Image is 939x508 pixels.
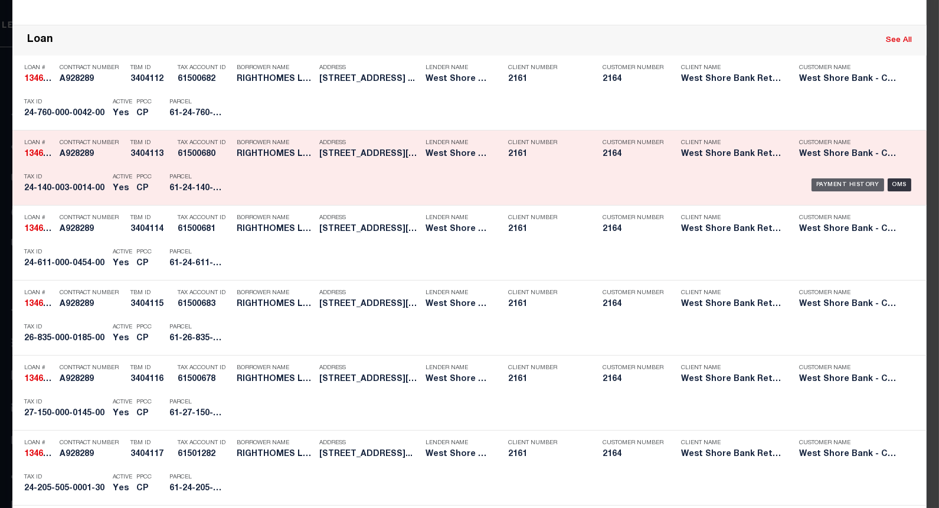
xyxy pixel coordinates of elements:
h5: A928289 [60,224,125,235]
h5: 2164 [603,74,662,84]
h5: CP [136,184,152,194]
p: Loan # [24,64,54,71]
h5: 3404116 [130,375,172,385]
h5: 2164 [603,375,662,385]
h5: 3404115 [130,299,172,310]
h5: 61500682 [178,74,231,84]
h5: Yes [113,484,130,494]
p: Tax ID [24,99,107,106]
h5: 2161 [508,149,585,159]
h5: 61-27-150-000-0145-00 [169,409,223,419]
p: Contract Number [60,364,125,372]
h5: 61500683 [178,299,231,310]
h5: Yes [113,109,130,119]
p: PPCC [136,324,152,331]
h5: West Shore Bank - Commercial [426,224,490,235]
p: Borrower Name [237,139,313,146]
h5: 2161 [508,375,585,385]
p: TBM ID [130,289,172,297]
p: Parcel [169,99,223,106]
p: Client Name [681,214,781,222]
div: OMS [888,178,912,191]
p: Customer Name [799,439,899,447]
h5: 1346384710 [24,74,54,84]
h5: West Shore Bank Retail [681,149,781,159]
p: Client Number [508,289,585,297]
p: Address [319,214,420,222]
h5: A928289 [60,299,125,310]
p: Active [113,249,132,256]
p: Parcel [169,249,223,256]
h5: 24-140-003-0014-00 [24,184,107,194]
p: Parcel [169,474,223,481]
p: Active [113,99,132,106]
h5: 24-205-505-0001-30 [24,484,107,494]
p: Client Name [681,439,781,447]
p: Tax ID [24,474,107,481]
p: Active [113,474,132,481]
h5: 2161 [508,299,585,310]
strong: 1346384710 [24,225,71,233]
p: Tax ID [24,174,107,181]
h5: Yes [113,409,130,419]
h5: 61-24-140-003-0014-00 [169,184,223,194]
p: Tax Account ID [178,439,231,447]
p: Borrower Name [237,289,313,297]
h5: 61501282 [178,450,231,460]
div: Loan [27,34,53,47]
h5: 26-835-000-0185-00 [24,334,107,344]
h5: RIGHTHOMES LLC [237,74,313,84]
p: Client Name [681,139,781,146]
p: Customer Name [799,364,899,372]
h5: 1346384710 [24,224,54,235]
h5: 2161 [508,74,585,84]
h5: 61500678 [178,375,231,385]
p: Borrower Name [237,439,313,447]
p: Tax Account ID [178,214,231,222]
p: Contract Number [60,214,125,222]
h5: 2161 [508,450,585,460]
h5: West Shore Bank - Commercial [799,375,899,385]
h5: 61-26-835-000-0185-00 [169,334,223,344]
p: Borrower Name [237,64,313,71]
h5: A928289 [60,149,125,159]
strong: 1346384710 [24,75,71,83]
h5: 1346384710 [24,149,54,159]
p: Parcel [169,399,223,406]
p: TBM ID [130,214,172,222]
strong: 1346384710 [24,375,71,383]
h5: West Shore Bank - Commercial [799,224,899,235]
p: Address [319,64,420,71]
p: PPCC [136,249,152,256]
p: Customer Number [603,439,663,447]
p: PPCC [136,174,152,181]
h5: 3404117 [130,450,172,460]
h5: West Shore Bank - Commercial [426,74,490,84]
strong: 1346384710 [24,450,71,458]
h5: 61-24-611-000-0454-00 [169,259,223,269]
p: Client Name [681,364,781,372]
p: Client Name [681,64,781,71]
p: TBM ID [130,439,172,447]
h5: 899 W FOREST AVENUE MUSKEGON MI... [319,450,420,460]
h5: 61-24-760-000-0042-00 [169,109,223,119]
h5: 27-150-000-0145-00 [24,409,107,419]
p: Customer Number [603,289,663,297]
h5: West Shore Bank Retail [681,375,781,385]
p: Customer Number [603,214,663,222]
p: Customer Name [799,214,899,222]
p: Lender Name [426,439,490,447]
p: Customer Name [799,139,899,146]
h5: Yes [113,259,130,269]
h5: A928289 [60,450,125,460]
p: Contract Number [60,289,125,297]
strong: 1346384710 [24,300,71,308]
h5: 61500681 [178,224,231,235]
h5: West Shore Bank - Commercial [426,450,490,460]
p: Parcel [169,324,223,331]
h5: West Shore Bank Retail [681,74,781,84]
h5: West Shore Bank - Commercial [426,375,490,385]
p: Tax ID [24,249,107,256]
p: PPCC [136,399,152,406]
strong: 1346384710 [24,150,71,158]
